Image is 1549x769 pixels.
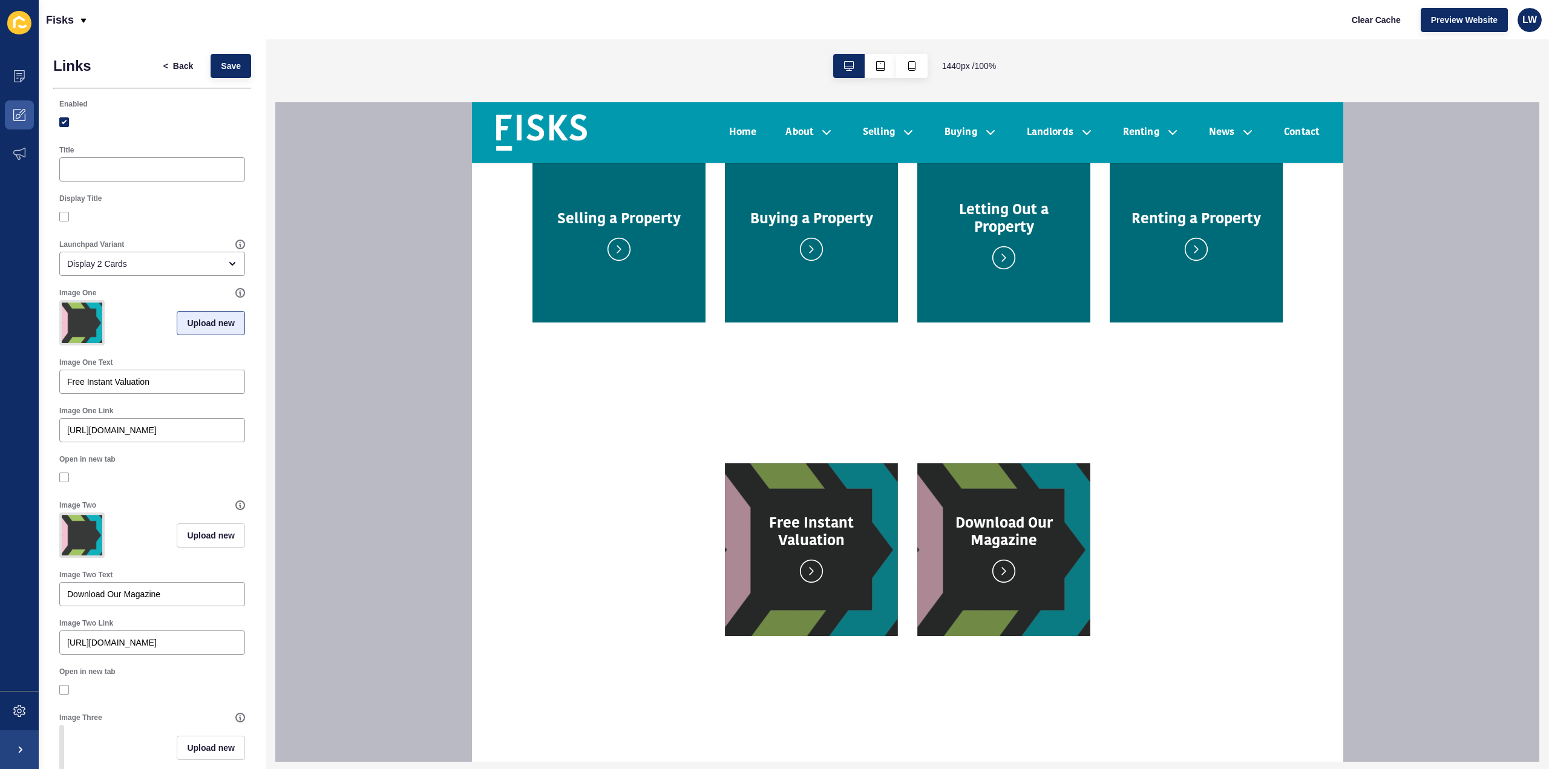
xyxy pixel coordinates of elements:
div: open menu [59,252,245,276]
label: Open in new tab [59,454,116,464]
a: Contact [812,23,847,38]
span: Clear Cache [1352,14,1401,26]
img: a7fba17265b77882818a03a33e590bd8.jpg [62,303,102,343]
label: Display Title [59,194,102,203]
label: Open in new tab [59,667,116,676]
button: Preview Website [1421,8,1508,32]
img: Launchpad card image [445,47,618,220]
img: c778a9b79f11932b7e04ec1dcd774f4b.jpg [62,515,102,555]
span: Preview Website [1431,14,1498,26]
a: Selling [391,23,423,38]
img: Launchpad card image [61,47,234,220]
button: <Back [153,54,204,78]
label: Launchpad Variant [59,240,124,249]
span: Back [173,60,193,72]
a: News [737,23,763,38]
button: Upload new [177,523,245,548]
a: Landlords [555,23,601,38]
a: Home [257,23,285,38]
span: < [163,60,168,72]
span: Upload new [187,317,235,329]
span: LW [1522,14,1537,26]
a: Renting [651,23,687,38]
button: Save [211,54,251,78]
h1: Links [53,57,91,74]
span: Upload new [187,529,235,542]
img: Launchpad card image [638,47,811,220]
button: Clear Cache [1341,8,1411,32]
label: Image One Text [59,358,113,367]
p: Fisks [46,5,74,35]
span: 1440 px / 100 % [942,60,997,72]
label: Image Two Link [59,618,113,628]
a: About [313,23,341,38]
button: Upload new [177,736,245,760]
label: Image Two Text [59,570,113,580]
button: Upload new [177,311,245,335]
label: Image One [59,288,96,298]
img: Launchpad card image [253,47,426,220]
label: Image One Link [59,406,113,416]
label: Image Three [59,713,102,722]
img: Company logo [24,12,115,48]
label: Enabled [59,99,88,109]
span: Upload new [187,742,235,754]
a: Buying [473,23,505,38]
img: Launchpad card image [253,361,426,534]
label: Title [59,145,74,155]
label: Image Two [59,500,96,510]
img: Launchpad card image [445,361,618,534]
span: Save [221,60,241,72]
